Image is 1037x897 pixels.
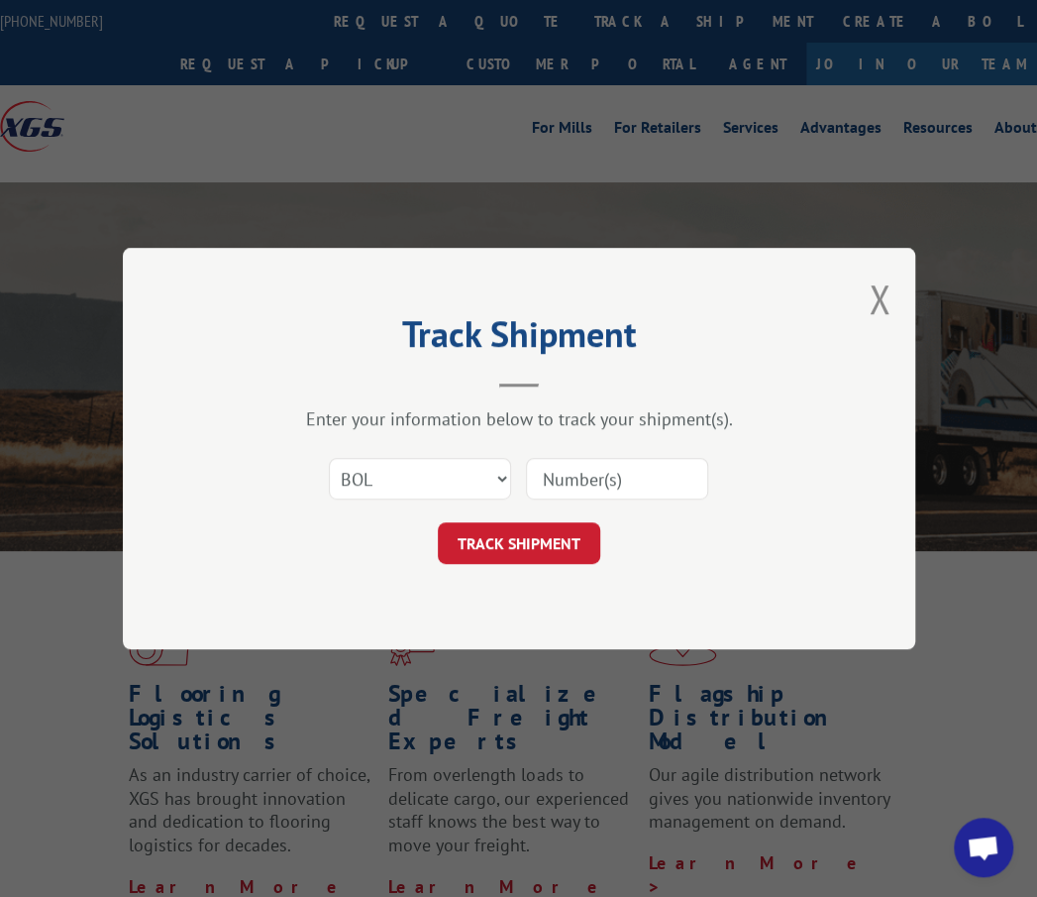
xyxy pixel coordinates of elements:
button: TRACK SHIPMENT [438,522,600,564]
div: Enter your information below to track your shipment(s). [222,407,816,430]
input: Number(s) [526,458,708,500]
h2: Track Shipment [222,320,816,358]
button: Close modal [869,273,890,325]
div: Open chat [954,818,1013,877]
